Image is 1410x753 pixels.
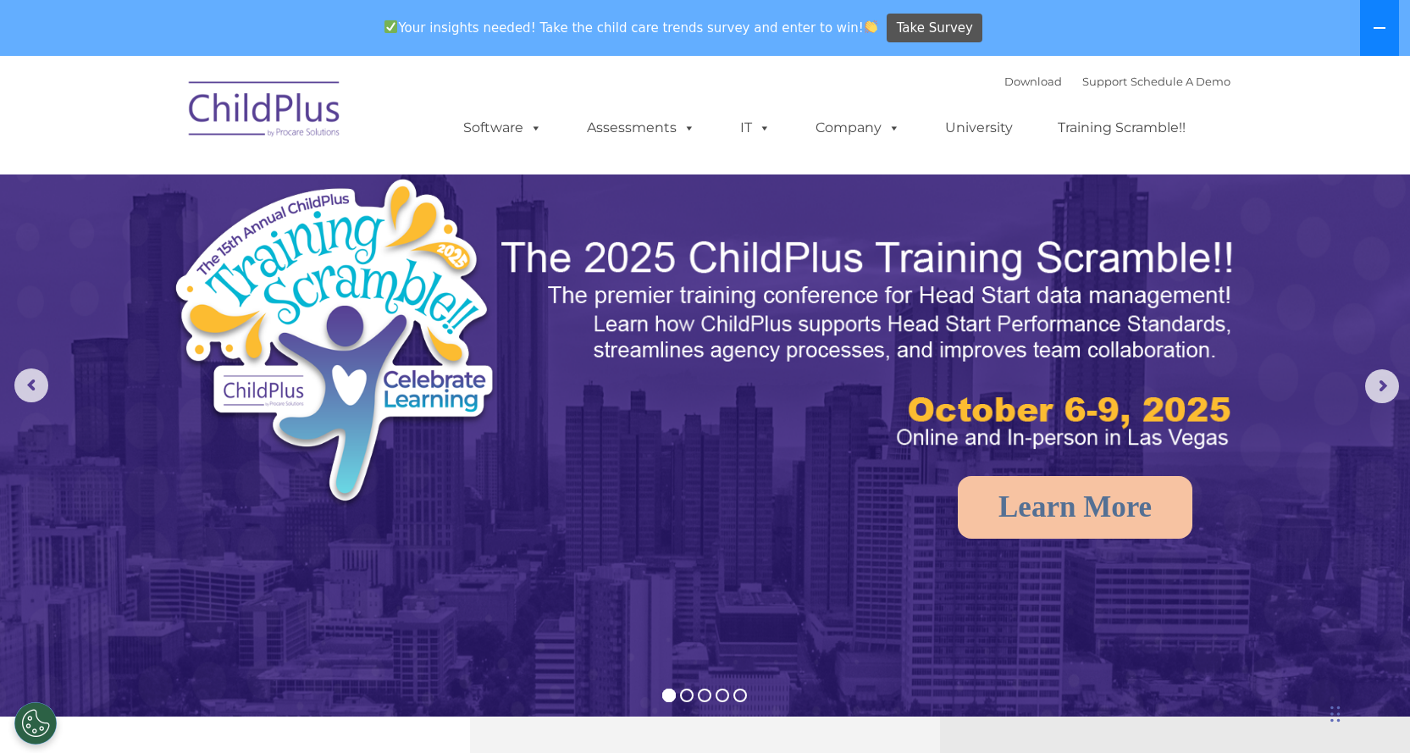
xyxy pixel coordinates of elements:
a: Take Survey [887,14,982,43]
a: Training Scramble!! [1041,111,1203,145]
a: IT [723,111,788,145]
a: Support [1082,75,1127,88]
button: Cookies Settings [14,702,57,745]
a: Assessments [570,111,712,145]
font: | [1004,75,1230,88]
img: ✅ [384,20,397,33]
a: Software [446,111,559,145]
a: Download [1004,75,1062,88]
a: Schedule A Demo [1131,75,1230,88]
img: 👏 [865,20,877,33]
span: Last name [235,112,287,125]
span: Phone number [235,181,307,194]
a: Company [799,111,917,145]
span: Take Survey [897,14,973,43]
div: Drag [1330,689,1341,739]
iframe: Chat Widget [1133,570,1410,753]
a: University [928,111,1030,145]
img: ChildPlus by Procare Solutions [180,69,350,154]
a: Learn More [958,476,1192,539]
span: Your insights needed! Take the child care trends survey and enter to win! [378,11,885,44]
